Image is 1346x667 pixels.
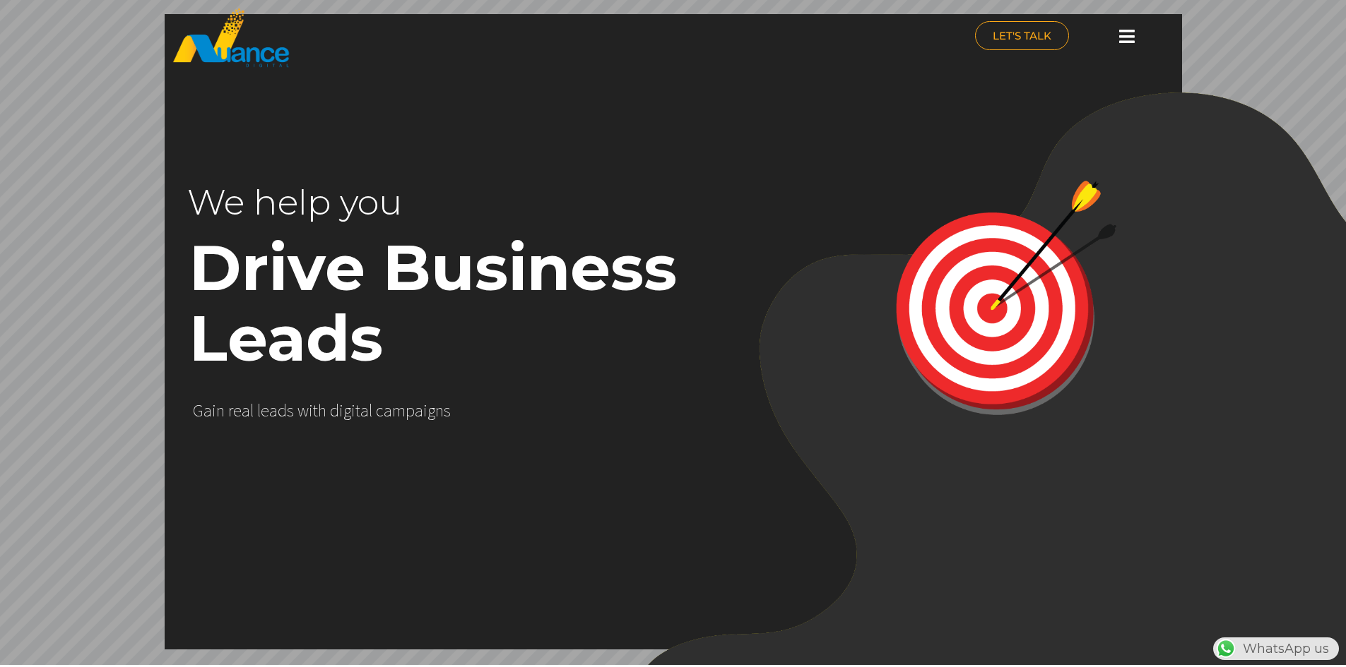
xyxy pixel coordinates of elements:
[216,401,225,421] div: n
[444,401,451,421] div: s
[318,401,326,421] div: h
[339,401,343,421] div: i
[423,401,427,421] div: i
[376,401,384,421] div: c
[212,401,216,421] div: i
[187,167,627,238] rs-layer: We help you
[1213,637,1339,660] div: WhatsApp us
[172,7,666,68] a: nuance-qatar_logo
[172,7,290,68] img: nuance-qatar_logo
[297,401,309,421] div: w
[257,401,261,421] div: l
[189,232,746,373] rs-layer: Drive Business Leads
[309,401,313,421] div: i
[355,401,360,421] div: t
[415,401,423,421] div: a
[330,401,339,421] div: d
[261,401,269,421] div: e
[406,401,415,421] div: p
[435,401,444,421] div: n
[242,401,250,421] div: a
[287,401,294,421] div: s
[384,401,392,421] div: a
[1215,637,1237,660] img: WhatsApp
[360,401,369,421] div: a
[369,401,372,421] div: l
[228,401,233,421] div: r
[1213,641,1339,656] a: WhatsAppWhatsApp us
[269,401,278,421] div: a
[993,30,1051,41] span: LET'S TALK
[250,401,254,421] div: l
[343,401,351,421] div: g
[313,401,318,421] div: t
[351,401,355,421] div: i
[392,401,406,421] div: m
[233,401,242,421] div: e
[193,401,203,421] div: G
[203,401,212,421] div: a
[427,401,435,421] div: g
[278,401,287,421] div: d
[975,21,1069,50] a: LET'S TALK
